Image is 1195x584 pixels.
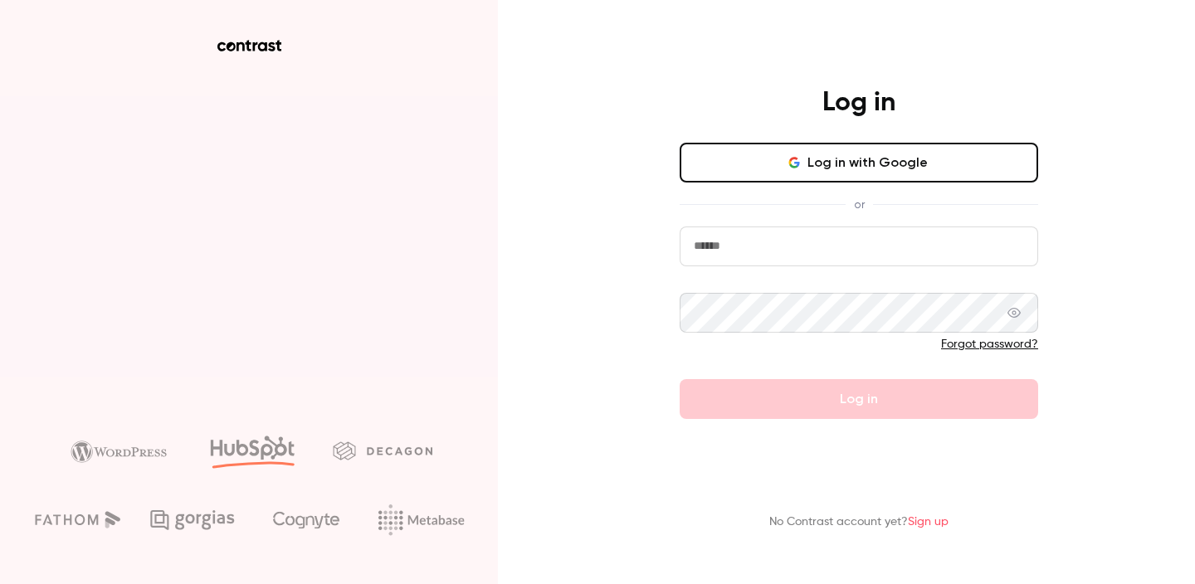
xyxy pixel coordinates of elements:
button: Log in with Google [680,143,1038,182]
h4: Log in [822,86,895,119]
span: or [846,196,873,213]
a: Forgot password? [941,338,1038,350]
img: decagon [333,441,432,460]
a: Sign up [908,516,949,528]
p: No Contrast account yet? [769,513,949,531]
